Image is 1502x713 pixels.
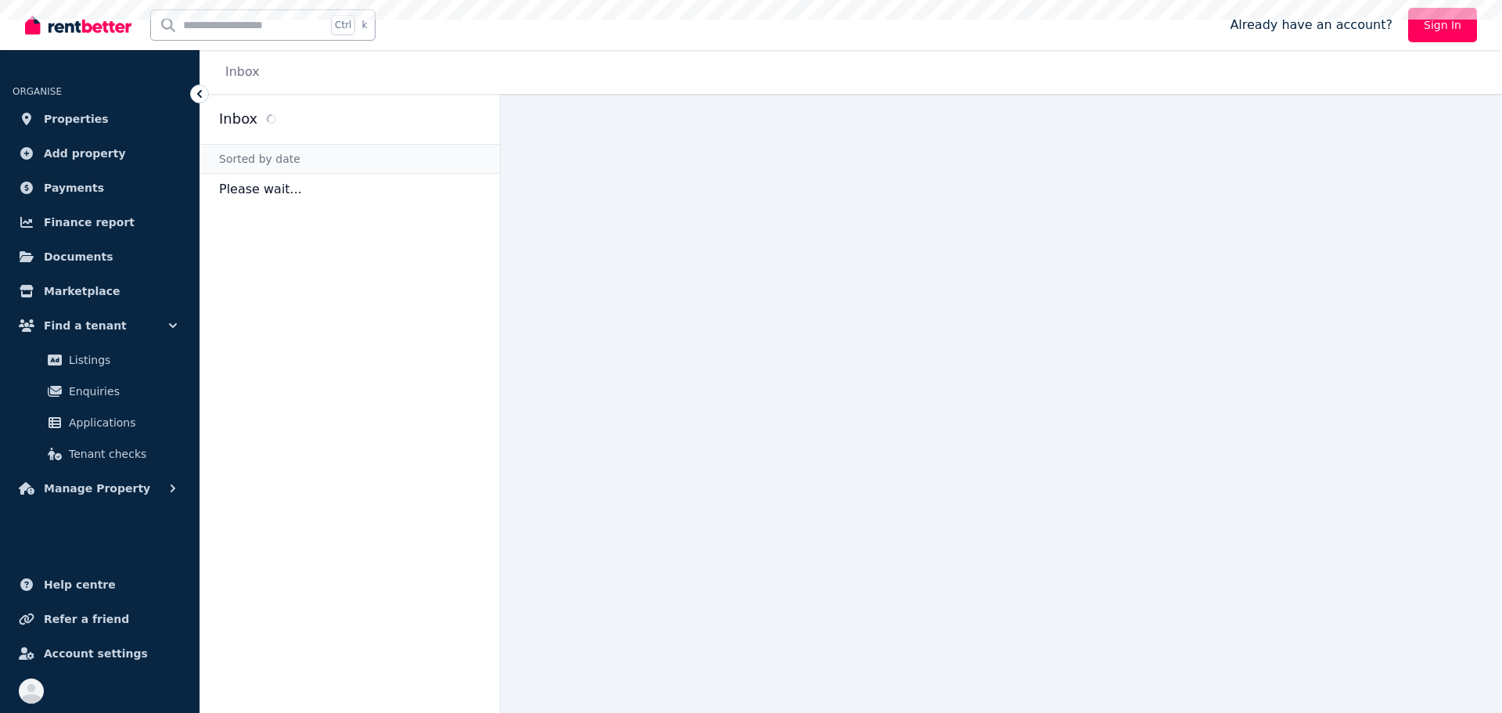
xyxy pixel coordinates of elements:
h2: Inbox [219,108,257,130]
span: Account settings [44,644,148,663]
span: Ctrl [331,15,355,35]
a: Finance report [13,207,187,238]
a: Refer a friend [13,603,187,635]
span: Already have an account? [1230,16,1392,34]
a: Add property [13,138,187,169]
button: Find a tenant [13,310,187,341]
a: Account settings [13,638,187,669]
a: Documents [13,241,187,272]
span: k [361,19,367,31]
a: Tenant checks [19,438,181,470]
span: Payments [44,178,104,197]
span: Tenant checks [69,445,174,463]
a: Enquiries [19,376,181,407]
a: Inbox [225,64,260,79]
span: Listings [69,351,174,369]
a: Marketplace [13,275,187,307]
a: Payments [13,172,187,203]
span: Marketplace [44,282,120,301]
span: Applications [69,413,174,432]
span: Properties [44,110,109,128]
span: Manage Property [44,479,150,498]
a: Applications [19,407,181,438]
span: ORGANISE [13,86,62,97]
span: Help centre [44,575,116,594]
a: Sign In [1408,8,1477,42]
div: Sorted by date [200,144,500,174]
a: Listings [19,344,181,376]
a: Help centre [13,569,187,600]
span: Documents [44,247,113,266]
span: Add property [44,144,126,163]
button: Manage Property [13,473,187,504]
span: Finance report [44,213,135,232]
a: Properties [13,103,187,135]
span: Refer a friend [44,610,129,628]
p: Please wait... [200,174,500,205]
span: Find a tenant [44,316,127,335]
nav: Breadcrumb [200,50,278,94]
img: RentBetter [25,13,131,37]
span: Enquiries [69,382,174,401]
